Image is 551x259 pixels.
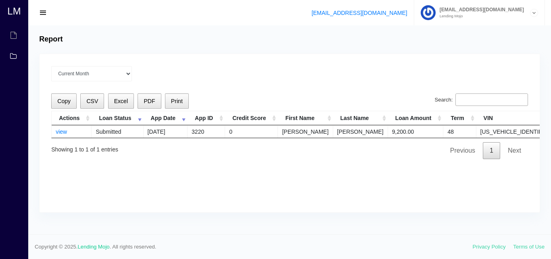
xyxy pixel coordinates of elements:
[278,125,333,138] td: [PERSON_NAME]
[421,5,436,20] img: Profile image
[144,98,155,104] span: PDF
[333,111,388,125] th: Last Name: activate to sort column ascending
[52,111,92,125] th: Actions: activate to sort column ascending
[311,10,407,16] a: [EMAIL_ADDRESS][DOMAIN_NAME]
[443,142,482,159] a: Previous
[39,35,63,44] h4: Report
[501,142,528,159] a: Next
[388,111,444,125] th: Loan Amount: activate to sort column ascending
[225,125,278,138] td: 0
[455,93,528,106] input: Search:
[92,125,143,138] td: Submitted
[56,128,67,135] a: view
[138,93,161,109] button: PDF
[165,93,189,109] button: Print
[443,111,476,125] th: Term: activate to sort column ascending
[57,98,71,104] span: Copy
[108,93,134,109] button: Excel
[171,98,183,104] span: Print
[51,141,118,154] div: Showing 1 to 1 of 1 entries
[483,142,500,159] a: 1
[144,111,188,125] th: App Date: activate to sort column ascending
[333,125,388,138] td: [PERSON_NAME]
[78,244,110,250] a: Lending Mojo
[436,14,524,18] small: Lending Mojo
[51,93,77,109] button: Copy
[188,125,225,138] td: 3220
[388,125,444,138] td: 9,200.00
[473,244,506,250] a: Privacy Policy
[114,98,128,104] span: Excel
[35,243,473,251] span: Copyright © 2025. . All rights reserved.
[435,93,528,106] label: Search:
[278,111,333,125] th: First Name: activate to sort column ascending
[225,111,278,125] th: Credit Score: activate to sort column ascending
[436,7,524,12] span: [EMAIL_ADDRESS][DOMAIN_NAME]
[513,244,545,250] a: Terms of Use
[188,111,225,125] th: App ID: activate to sort column ascending
[80,93,104,109] button: CSV
[144,125,188,138] td: [DATE]
[443,125,476,138] td: 48
[86,98,98,104] span: CSV
[92,111,143,125] th: Loan Status: activate to sort column ascending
